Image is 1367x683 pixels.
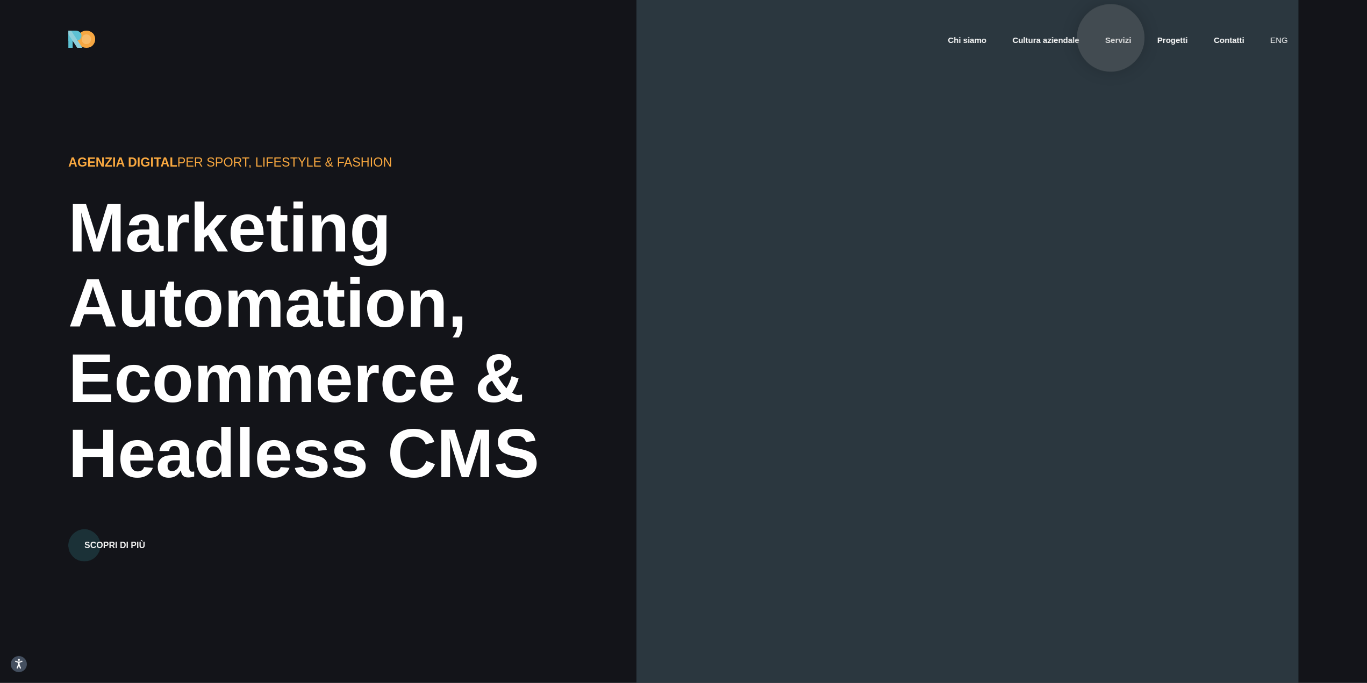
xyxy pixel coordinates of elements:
[68,31,95,48] img: Ride On Agency
[1156,34,1189,47] a: Progetti
[68,153,581,172] div: per Sport, Lifestyle & Fashion
[68,511,161,562] a: Scopri di più
[1213,34,1246,47] a: Contatti
[68,191,748,266] div: Marketing
[947,34,987,47] a: Chi siamo
[1104,34,1132,47] a: Servizi
[68,416,748,492] div: Headless CMS
[68,266,748,341] div: Automation,
[68,155,177,169] span: Agenzia Digital
[68,341,748,416] div: Ecommerce &
[68,529,161,562] button: Scopri di più
[1269,34,1289,47] a: eng
[1012,34,1080,47] a: Cultura aziendale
